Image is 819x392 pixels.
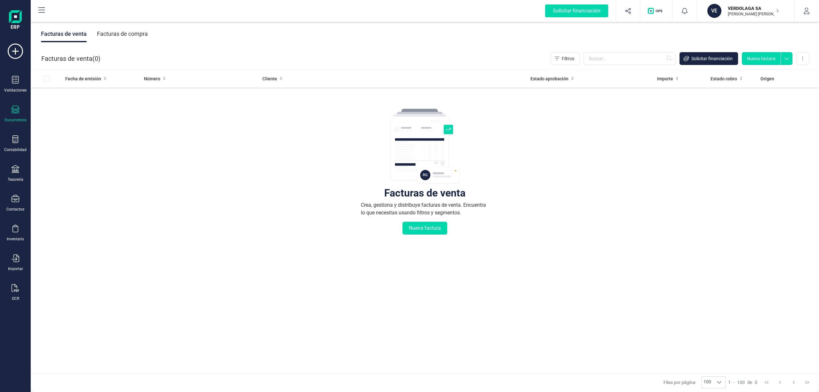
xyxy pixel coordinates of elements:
[97,26,148,42] div: Facturas de compra
[707,4,721,18] div: VE
[144,76,160,82] span: Número
[728,5,779,12] p: VERDOLAGA SA
[747,379,752,386] span: de
[788,376,800,388] button: Next Page
[6,207,24,212] div: Contactos
[644,1,669,21] button: Logo de OPS
[742,52,781,65] button: Nueva factura
[801,376,813,388] button: Last Page
[4,147,27,152] div: Contabilidad
[755,379,757,386] span: 0
[7,236,24,242] div: Inventario
[4,117,27,123] div: Documentos
[551,52,580,65] button: Filtros
[4,88,27,93] div: Validaciones
[728,379,731,386] span: 1
[65,76,101,82] span: Fecha de emisión
[702,377,713,388] span: 100
[648,8,665,14] img: Logo de OPS
[657,76,673,82] span: Importe
[12,296,19,301] div: OCR
[262,76,277,82] span: Cliente
[8,266,23,271] div: Importar
[728,12,779,17] p: [PERSON_NAME] [PERSON_NAME]
[537,1,616,21] button: Solicitar financiación
[530,76,569,82] span: Estado aprobación
[41,52,100,65] div: Facturas de venta ( )
[545,4,608,17] div: Solicitar financiación
[562,55,574,62] span: Filtros
[41,26,87,42] div: Facturas de venta
[680,52,738,65] button: Solicitar financiación
[361,201,489,217] div: Crea, gestiona y distribuye facturas de venta. Encuentra lo que necesitas usando filtros y segmen...
[95,54,98,63] span: 0
[402,222,447,235] button: Nueva factura
[760,376,773,388] button: First Page
[728,379,757,386] div: -
[760,76,774,82] span: Origen
[390,108,460,185] img: img-empty-table.svg
[737,379,745,386] span: 100
[384,190,465,196] div: Facturas de venta
[8,177,23,182] div: Tesorería
[584,52,676,65] input: Buscar...
[9,10,22,31] img: Logo Finanedi
[664,376,726,388] div: Filas por página:
[711,76,737,82] span: Estado cobro
[774,376,786,388] button: Previous Page
[691,55,733,62] span: Solicitar financiación
[705,1,787,21] button: VEVERDOLAGA SA[PERSON_NAME] [PERSON_NAME]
